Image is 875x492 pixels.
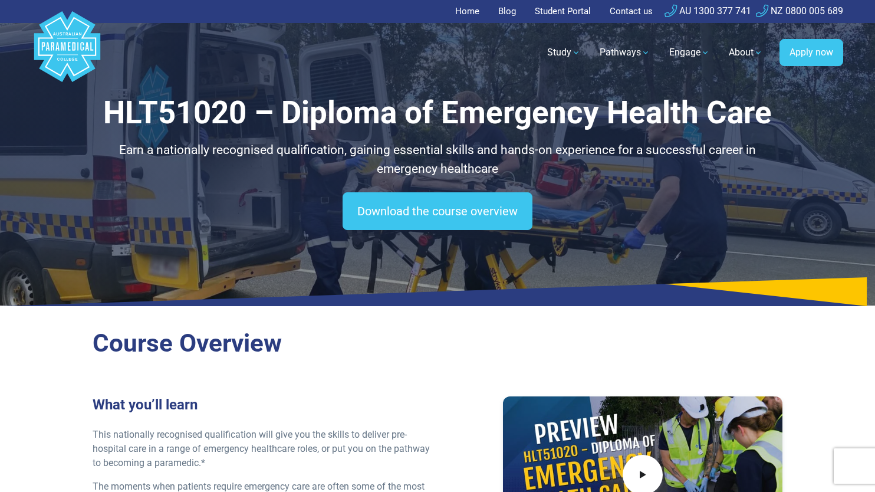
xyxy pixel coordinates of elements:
[662,36,717,69] a: Engage
[93,396,430,414] h3: What you’ll learn
[722,36,770,69] a: About
[593,36,657,69] a: Pathways
[93,141,782,178] p: Earn a nationally recognised qualification, gaining essential skills and hands-on experience for ...
[779,39,843,66] a: Apply now
[756,5,843,17] a: NZ 0800 005 689
[343,192,532,230] a: Download the course overview
[93,329,782,359] h2: Course Overview
[665,5,751,17] a: AU 1300 377 741
[32,23,103,83] a: Australian Paramedical College
[93,428,430,470] p: This nationally recognised qualification will give you the skills to deliver pre-hospital care in...
[540,36,588,69] a: Study
[93,94,782,132] h1: HLT51020 – Diploma of Emergency Health Care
